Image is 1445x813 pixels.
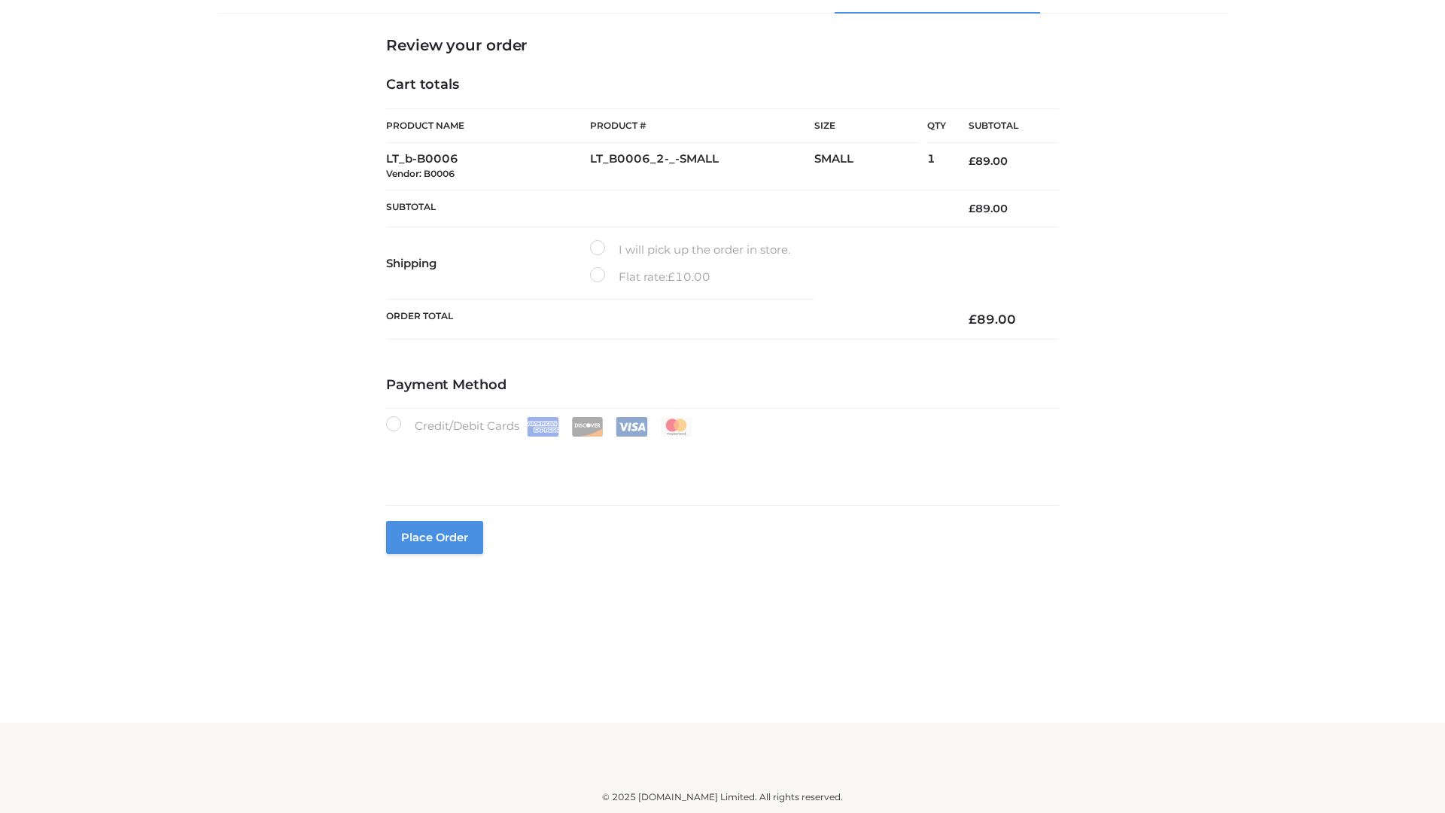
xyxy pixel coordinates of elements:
label: Credit/Debit Cards [386,416,694,437]
th: Product # [590,108,814,143]
th: Size [814,109,920,143]
img: Visa [616,417,648,437]
bdi: 10.00 [668,269,710,284]
th: Order Total [386,300,946,340]
th: Qty [927,108,946,143]
iframe: Secure payment input frame [383,434,1056,489]
button: Place order [386,521,483,554]
span: £ [969,312,977,327]
small: Vendor: B0006 [386,168,455,179]
bdi: 89.00 [969,202,1008,215]
h3: Review your order [386,36,1059,54]
span: £ [969,202,975,215]
img: Discover [571,417,604,437]
bdi: 89.00 [969,312,1016,327]
th: Subtotal [946,109,1059,143]
img: Mastercard [660,417,692,437]
td: 1 [927,143,946,190]
bdi: 89.00 [969,154,1008,168]
td: LT_b-B0006 [386,143,590,190]
span: £ [668,269,675,284]
th: Product Name [386,108,590,143]
img: Amex [527,417,559,437]
th: Shipping [386,227,590,300]
div: © 2025 [DOMAIN_NAME] Limited. All rights reserved. [224,790,1221,805]
th: Subtotal [386,190,946,227]
td: LT_B0006_2-_-SMALL [590,143,814,190]
span: £ [969,154,975,168]
label: Flat rate: [590,267,710,287]
h4: Cart totals [386,77,1059,93]
h4: Payment Method [386,377,1059,394]
td: SMALL [814,143,927,190]
label: I will pick up the order in store. [590,240,790,260]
